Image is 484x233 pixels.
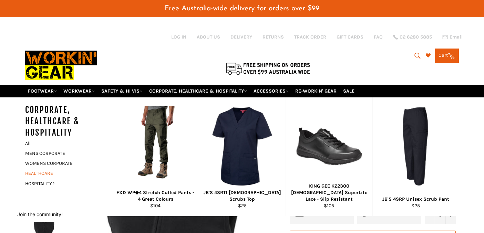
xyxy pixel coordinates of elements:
div: JB'S 4SRT1 [DEMOGRAPHIC_DATA] Scrubs Top [203,189,281,203]
a: KING GEE K22300 Ladies SuperLite Lace - Workin Gear KING GEE K22300 [DEMOGRAPHIC_DATA] SuperLite ... [286,97,372,216]
a: DELIVERY [230,34,252,40]
div: $25 [203,202,281,209]
a: RE-WORKIN' GEAR [292,85,339,97]
a: Email [442,34,463,40]
a: HOSPITALITY [22,179,105,189]
a: CORPORATE, HEALTHCARE & HOSPITALITY [146,85,250,97]
button: Join the community! [17,211,63,217]
a: WOMENS CORPORATE [22,158,105,168]
div: $104 [116,202,194,209]
img: JB'S 4SRT1 Ladies Scrubs Top - Workin' Gear [209,106,275,187]
a: ACCESSORIES [251,85,291,97]
a: FXD WP◆4 Stretch Cuffed Pants - 4 Great Colours - Workin' Gear FXD WP◆4 Stretch Cuffed Pants - 4 ... [112,97,199,216]
div: $105 [290,202,368,209]
img: FXD WP◆4 Stretch Cuffed Pants - 4 Great Colours - Workin' Gear [128,106,183,187]
div: KING GEE K22300 [DEMOGRAPHIC_DATA] SuperLite Lace - Slip Resistant [290,183,368,203]
img: Flat $9.95 shipping Australia wide [225,61,311,76]
div: JB'S 4SRP Unisex Scrub Pant [377,196,454,202]
a: RETURNS [262,34,284,40]
a: HEALTHCARE [22,168,105,178]
a: ABOUT US [197,34,220,40]
a: FOOTWEAR [25,85,60,97]
a: 02 6280 5885 [393,35,432,40]
a: GIFT CARDS [337,34,363,40]
span: Email [450,35,463,40]
a: SALE [340,85,357,97]
a: MENS CORPORATE [22,148,105,158]
a: JB'S 4SRP Unisex Scrub Pant - Workin' Gear JB'S 4SRP Unisex Scrub Pant $25 [372,97,459,216]
div: $25 [377,202,454,209]
span: Free Australia-wide delivery for orders over $99 [165,5,319,12]
a: TRACK ORDER [294,34,326,40]
a: FAQ [374,34,383,40]
a: WORKWEAR [61,85,97,97]
a: SAFETY & HI VIS [99,85,145,97]
a: Log in [171,34,186,40]
img: JB'S 4SRP Unisex Scrub Pant - Workin' Gear [383,106,449,187]
img: Workin Gear leaders in Workwear, Safety Boots, PPE, Uniforms. Australia's No.1 in Workwear [25,46,97,85]
span: 02 6280 5885 [400,35,432,40]
h5: CORPORATE, HEALTHCARE & HOSPITALITY [25,104,112,138]
a: All [22,138,112,148]
div: FXD WP◆4 Stretch Cuffed Pants - 4 Great Colours [116,189,194,203]
img: KING GEE K22300 Ladies SuperLite Lace - Workin Gear [295,126,364,167]
a: JB'S 4SRT1 Ladies Scrubs Top - Workin' Gear JB'S 4SRT1 [DEMOGRAPHIC_DATA] Scrubs Top $25 [199,97,286,216]
a: Cart [435,49,459,63]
